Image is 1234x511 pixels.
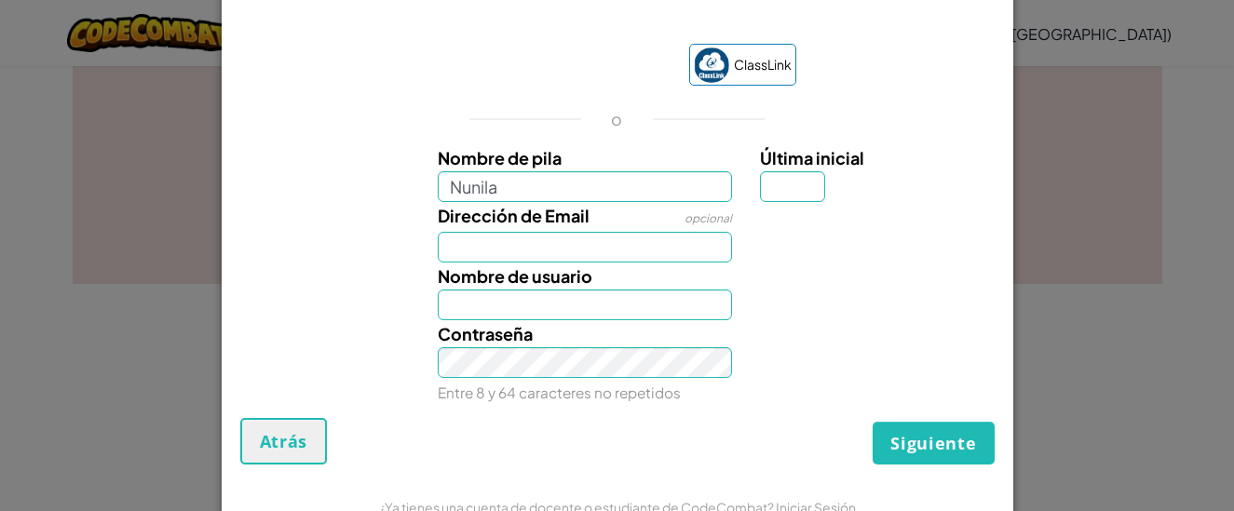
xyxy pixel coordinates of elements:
span: Atrás [260,430,308,452]
span: Contraseña [438,323,533,344]
small: Entre 8 y 64 caracteres no repetidos [438,383,681,401]
span: opcional [685,211,732,225]
span: Nombre de pila [438,147,562,168]
span: Última inicial [760,147,864,168]
span: Nombre de usuario [438,265,592,287]
span: ClassLink [734,51,792,78]
span: Dirección de Email [438,205,590,226]
p: o [611,108,622,130]
img: classlink-logo-small.png [694,47,729,83]
button: Atrás [240,418,328,464]
button: Siguiente [873,422,994,464]
iframe: Botón Iniciar sesión con Google [429,47,680,87]
span: Siguiente [890,432,976,454]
